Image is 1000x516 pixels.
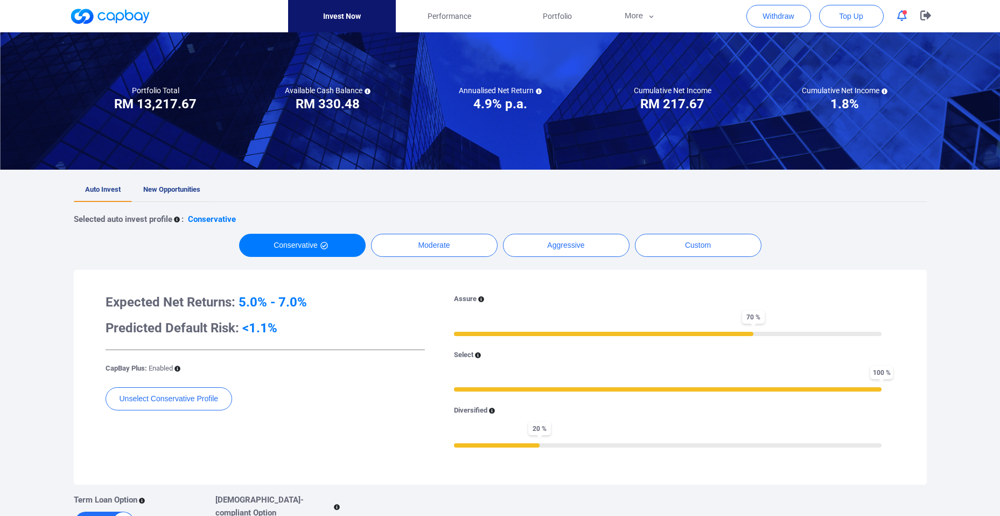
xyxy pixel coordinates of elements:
h3: Predicted Default Risk: [106,319,425,337]
p: Term Loan Option [74,493,137,506]
button: Aggressive [503,234,630,257]
button: Moderate [371,234,498,257]
span: Portfolio [543,10,572,22]
span: New Opportunities [143,185,200,193]
h3: RM 13,217.67 [114,95,197,113]
h5: Portfolio Total [132,86,179,95]
p: Assure [454,294,477,305]
p: : [181,213,184,226]
h5: Available Cash Balance [285,86,370,95]
h5: Cumulative Net Income [802,86,887,95]
p: Select [454,350,473,361]
h3: RM 217.67 [640,95,704,113]
span: Performance [428,10,471,22]
h3: 4.9% p.a. [473,95,527,113]
p: Conservative [188,213,236,226]
h3: RM 330.48 [296,95,360,113]
h5: Annualised Net Return [459,86,542,95]
button: Unselect Conservative Profile [106,387,233,410]
span: Auto Invest [85,185,121,193]
button: Top Up [819,5,884,27]
span: 5.0% - 7.0% [239,295,307,310]
span: 70 % [742,310,765,324]
span: <1.1% [242,320,277,336]
span: 100 % [870,366,893,379]
button: Withdraw [746,5,811,27]
h3: 1.8% [830,95,859,113]
h5: Cumulative Net Income [634,86,711,95]
p: Diversified [454,405,487,416]
button: Conservative [239,234,366,257]
span: Enabled [149,364,173,372]
h3: Expected Net Returns: [106,294,425,311]
span: 20 % [528,422,551,435]
span: Top Up [839,11,863,22]
p: CapBay Plus: [106,363,173,374]
p: Selected auto invest profile [74,213,172,226]
button: Custom [635,234,761,257]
